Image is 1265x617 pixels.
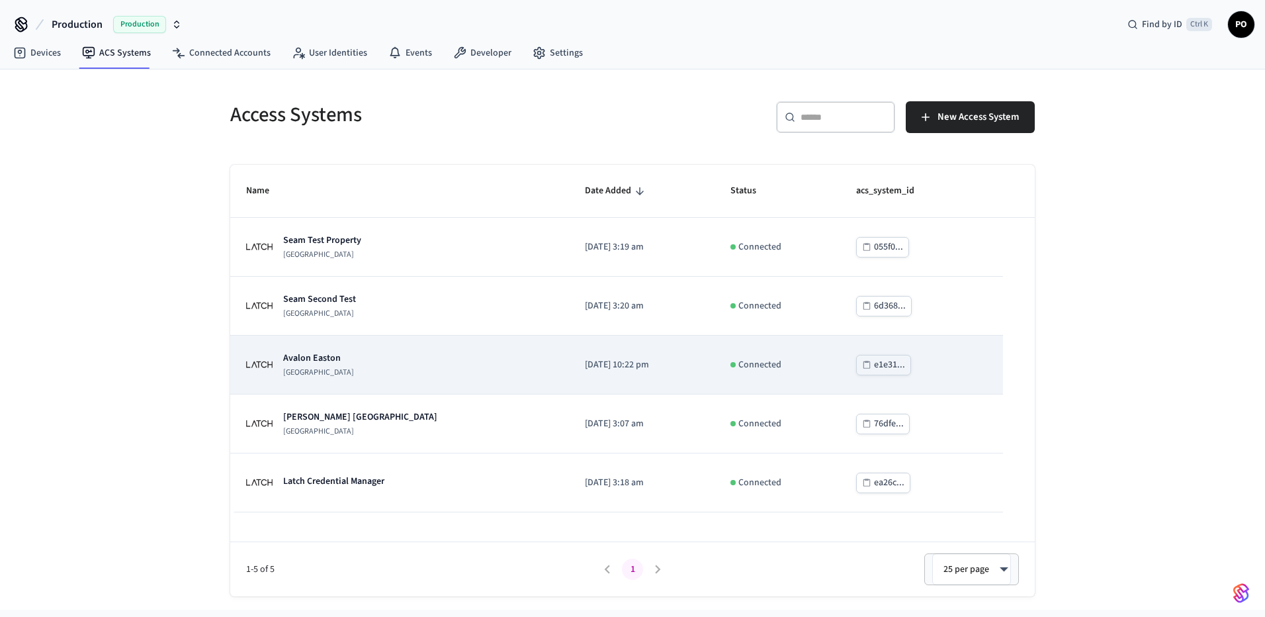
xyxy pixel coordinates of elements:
[738,417,781,431] p: Connected
[738,358,781,372] p: Connected
[246,234,273,260] img: Latch Building Logo
[161,41,281,65] a: Connected Accounts
[585,417,699,431] p: [DATE] 3:07 am
[622,559,643,580] button: page 1
[283,410,437,424] p: [PERSON_NAME] [GEOGRAPHIC_DATA]
[585,181,648,201] span: Date Added
[52,17,103,32] span: Production
[1233,583,1249,604] img: SeamLogoGradient.69752ec5.svg
[585,240,699,254] p: [DATE] 3:19 am
[874,475,904,491] div: ea26c...
[522,41,593,65] a: Settings
[283,250,361,260] p: [GEOGRAPHIC_DATA]
[246,563,595,577] span: 1-5 of 5
[281,41,378,65] a: User Identities
[246,293,273,319] img: Latch Building Logo
[230,165,1035,512] table: sticky table
[283,367,354,378] p: [GEOGRAPHIC_DATA]
[906,101,1035,133] button: New Access System
[730,181,773,201] span: Status
[246,410,273,437] img: Latch Building Logo
[1117,13,1223,36] div: Find by IDCtrl K
[378,41,443,65] a: Events
[856,355,911,375] button: e1e31...
[738,476,781,490] p: Connected
[856,414,910,434] button: 76dfe...
[1142,18,1182,31] span: Find by ID
[246,352,273,378] img: Latch Building Logo
[71,41,161,65] a: ACS Systems
[1229,13,1253,36] span: PO
[585,358,699,372] p: [DATE] 10:22 pm
[932,553,1011,585] div: 25 per page
[856,473,910,493] button: ea26c...
[1228,11,1254,38] button: PO
[856,237,909,258] button: 055f0...
[585,299,699,313] p: [DATE] 3:20 am
[738,240,781,254] p: Connected
[283,352,354,365] p: Avalon Easton
[230,101,625,128] h5: Access Systems
[738,299,781,313] p: Connected
[443,41,522,65] a: Developer
[874,357,905,373] div: e1e31...
[113,16,166,33] span: Production
[585,476,699,490] p: [DATE] 3:18 am
[938,109,1019,126] span: New Access System
[283,426,437,437] p: [GEOGRAPHIC_DATA]
[1186,18,1212,31] span: Ctrl K
[283,234,361,247] p: Seam Test Property
[283,475,384,488] p: Latch Credential Manager
[246,469,273,496] img: Latch Building Logo
[283,293,356,306] p: Seam Second Test
[856,296,912,316] button: 6d368...
[595,559,670,580] nav: pagination navigation
[856,181,932,201] span: acs_system_id
[246,181,286,201] span: Name
[3,41,71,65] a: Devices
[283,308,356,319] p: [GEOGRAPHIC_DATA]
[874,298,906,314] div: 6d368...
[874,416,904,432] div: 76dfe...
[874,239,903,256] div: 055f0...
